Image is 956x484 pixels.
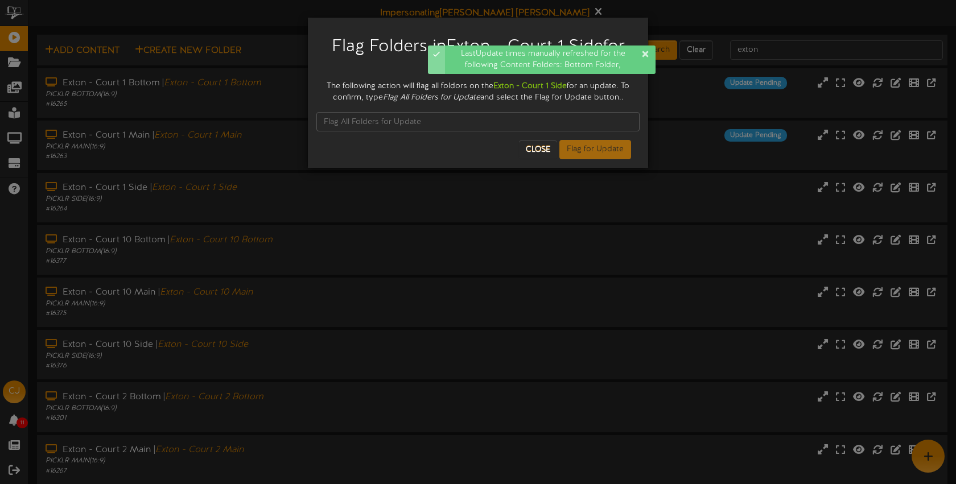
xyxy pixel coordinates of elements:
button: Flag for Update [559,140,631,159]
div: LastUpdate times manually refreshed for the following Content Folders: Bottom Folder, [445,45,656,74]
i: Flag All Folders for Update [383,93,480,102]
h2: Flag Folders in Exton - Court 1 Side for Update [325,38,631,75]
strong: Exton - Court 1 Side [493,82,567,90]
button: Close [519,140,557,159]
input: Flag All Folders for Update [316,112,640,131]
div: Dismiss this notification [641,48,650,60]
div: The following action will flag all foldors on the for an update. To confirm, type and select the ... [316,81,640,104]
